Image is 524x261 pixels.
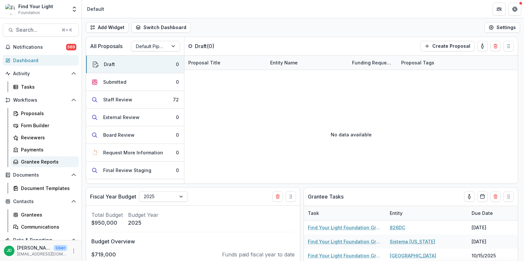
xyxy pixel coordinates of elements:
button: toggle-assigned-to-me [477,41,488,51]
button: toggle-assigned-to-me [464,191,475,202]
a: Payments [10,144,79,155]
div: Draft [104,61,115,68]
div: Entity Name [266,59,302,66]
div: Task [304,206,386,220]
button: Drag [503,41,514,51]
div: 0 [176,61,179,68]
span: Contacts [13,199,68,204]
div: Staff Review [103,96,132,103]
button: Drag [503,191,514,202]
div: Proposal Tags [397,59,438,66]
div: 0 [176,131,179,138]
span: Workflows [13,97,68,103]
div: Funding Requested [348,56,397,70]
a: Proposals [10,108,79,119]
button: Search... [3,24,79,37]
div: Default [87,6,104,12]
div: Entity [386,206,468,220]
button: Open Activity [3,68,79,79]
button: Notifications569 [3,42,79,52]
div: Proposal Tags [397,56,479,70]
span: Data & Reporting [13,237,68,243]
div: External Review [103,114,140,121]
p: Grantee Tasks [308,193,344,200]
span: Search... [16,27,58,33]
button: Create Proposal [420,41,475,51]
p: All Proposals [90,42,122,50]
div: Proposal Title [184,56,266,70]
div: 0 [176,78,179,85]
div: Proposals [21,110,74,117]
div: Request More Information [103,149,163,156]
a: Tasks [10,81,79,92]
button: Get Help [508,3,521,16]
div: Task [304,210,323,217]
div: Board Review [103,131,135,138]
div: Funding Requested [348,59,397,66]
button: Draft0 [86,56,184,73]
div: ⌘ + K [60,26,73,34]
button: External Review0 [86,109,184,126]
button: Add Widget [86,22,129,33]
img: Find Your Light [5,4,16,14]
div: Payments [21,146,74,153]
p: Budget Overview [91,237,295,245]
a: Dashboard [3,55,79,66]
div: Tasks [21,83,74,90]
div: 72 [173,96,179,103]
div: Communications [21,223,74,230]
button: Open Workflows [3,95,79,105]
div: Document Templates [21,185,74,192]
div: Proposal Title [184,59,224,66]
a: Form Builder [10,120,79,131]
div: Dashboard [13,57,74,64]
p: [PERSON_NAME] [17,244,51,251]
div: Grantee Reports [21,158,74,165]
span: Activity [13,71,68,77]
div: 0 [176,167,179,174]
div: Entity Name [266,56,348,70]
p: Fiscal Year Budget [90,193,136,200]
p: Funds paid fiscal year to date [222,251,295,258]
a: Communications [10,221,79,232]
p: Draft ( 0 ) [195,42,244,50]
button: Partners [493,3,506,16]
a: Find Your Light Foundation Grant Report [308,238,382,245]
button: Request More Information0 [86,144,184,162]
button: Open Contacts [3,196,79,207]
button: More [70,247,78,255]
button: Drag [286,191,296,202]
button: Submitted0 [86,73,184,91]
a: Find Your Light Foundation Grant Report [308,224,382,231]
p: $719,000 [91,251,116,258]
button: Delete card [272,191,283,202]
div: Entity [386,210,406,217]
div: Final Review Staging [103,167,151,174]
button: Open entity switcher [70,3,79,16]
div: Find Your Light [18,3,53,10]
p: [EMAIL_ADDRESS][DOMAIN_NAME] [17,251,67,257]
div: Form Builder [21,122,74,129]
a: 826DC [390,224,405,231]
a: Grantee Reports [10,156,79,167]
div: Reviewers [21,134,74,141]
button: Switch Dashboard [131,22,191,33]
p: Budget Year [128,211,159,219]
div: Due Date [468,210,497,217]
button: Delete card [490,41,501,51]
div: 0 [176,114,179,121]
p: User [54,245,67,251]
span: Foundation [18,10,40,16]
div: [DATE] [468,220,517,235]
a: Find Your Light Foundation Grant Report [308,252,382,259]
button: Final Review Staging0 [86,162,184,179]
span: Notifications [13,44,66,50]
button: Board Review0 [86,126,184,144]
button: Open Documents [3,170,79,180]
div: Due Date [468,206,517,220]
